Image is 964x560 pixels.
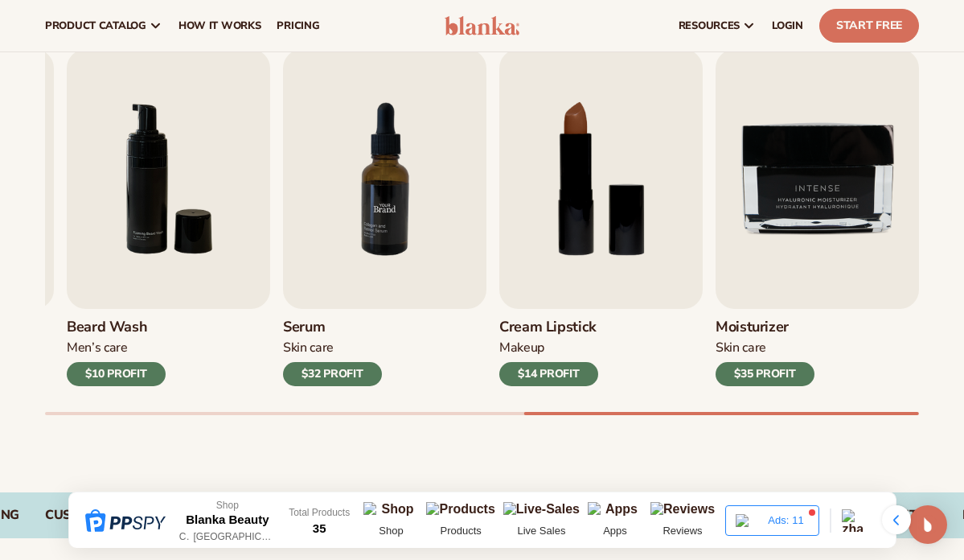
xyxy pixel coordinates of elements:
div: $32 PROFIT [283,362,382,386]
span: pricing [277,19,319,32]
span: product catalog [45,19,146,32]
a: Start Free [819,9,919,43]
a: 9 / 9 [716,49,919,386]
div: $35 PROFIT [716,362,814,386]
span: resources [679,19,740,32]
div: Makeup [499,340,598,356]
a: 7 / 9 [283,49,486,386]
h3: Beard Wash [67,319,166,336]
div: $14 PROFIT [499,362,598,386]
div: Open Intercom Messenger [909,505,947,544]
img: Shopify Image 8 [283,49,486,309]
div: $10 PROFIT [67,362,166,386]
div: Skin Care [716,340,814,356]
div: CUSTOMIZE 450+ PRODUCTS [45,508,226,523]
span: LOGIN [772,19,803,32]
div: Men’s Care [67,340,166,356]
span: How It Works [178,19,261,32]
h3: Cream Lipstick [499,319,598,336]
h3: Moisturizer [716,319,814,336]
div: Skin Care [283,340,382,356]
a: 6 / 9 [67,49,270,386]
img: logo [445,16,520,35]
h3: Serum [283,319,382,336]
a: 8 / 9 [499,49,703,386]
